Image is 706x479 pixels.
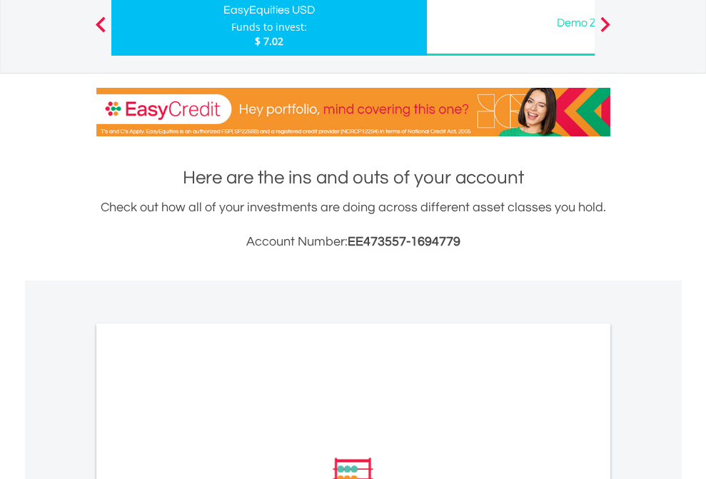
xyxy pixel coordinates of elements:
div: Check out how all of your investments are doing across different asset classes you hold. [96,198,610,252]
button: Previous [86,24,115,38]
div: Funds to invest: [231,20,307,34]
img: EasyCredit Promotion Banner [96,88,610,136]
h3: Account Number: [96,232,610,252]
button: Next [591,24,620,38]
span: EE473557-1694779 [348,235,460,248]
h1: Here are the ins and outs of your account [96,165,610,191]
span: $ 7.02 [255,34,283,48]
